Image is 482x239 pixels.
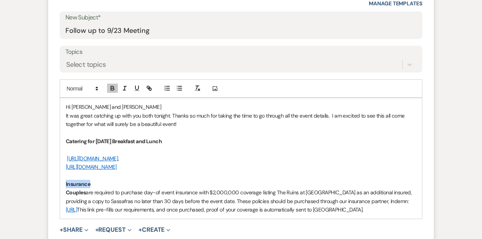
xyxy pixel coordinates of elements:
div: Select topics [66,60,106,70]
a: [URL] [66,206,77,213]
span: + [138,227,142,233]
p: are required to purchase day-of event insurance with $2,000,000 coverage listing The Ruins at [GE... [66,188,416,214]
span: + [95,227,99,233]
button: Share [60,227,88,233]
label: Topics [65,47,417,58]
a: [URL][DOMAIN_NAME] [66,163,117,170]
button: Create [138,227,170,233]
strong: Insurance [66,181,90,187]
a: [URL][DOMAIN_NAME] [67,155,118,162]
p: , [66,154,416,163]
p: Hi [PERSON_NAME] and [PERSON_NAME] [66,103,416,111]
button: Request [95,227,132,233]
strong: Couples [66,189,86,196]
label: New Subject* [65,12,417,23]
span: + [60,227,63,233]
strong: Catering for [DATE] Breakfast and Lunch [66,138,162,145]
p: It was great catching up with you both tonight. Thanks so much for taking the time to go through ... [66,111,416,129]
